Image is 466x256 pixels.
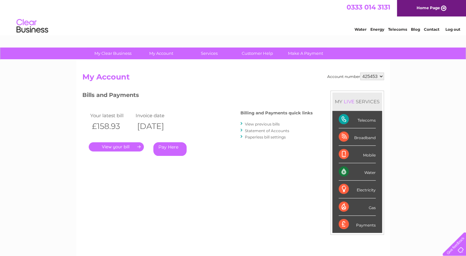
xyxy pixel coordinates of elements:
a: My Account [135,48,187,59]
a: Customer Help [231,48,284,59]
a: . [89,142,144,151]
div: Telecoms [339,111,376,128]
a: Telecoms [388,27,407,32]
a: Blog [411,27,420,32]
td: Your latest bill [89,111,134,120]
a: Water [354,27,367,32]
div: LIVE [342,99,356,105]
a: Services [183,48,235,59]
a: Contact [424,27,439,32]
div: MY SERVICES [332,93,382,111]
a: Paperless bill settings [245,135,286,139]
h4: Billing and Payments quick links [240,111,313,115]
div: Gas [339,198,376,216]
a: Make A Payment [279,48,332,59]
h3: Bills and Payments [82,91,313,102]
div: Account number [327,73,384,80]
div: Electricity [339,181,376,198]
div: Broadband [339,128,376,146]
div: Mobile [339,146,376,163]
div: Payments [339,216,376,233]
a: Energy [370,27,384,32]
div: Clear Business is a trading name of Verastar Limited (registered in [GEOGRAPHIC_DATA] No. 3667643... [84,3,383,31]
a: View previous bills [245,122,280,126]
td: Invoice date [134,111,180,120]
img: logo.png [16,16,48,36]
a: Pay Here [153,142,187,156]
a: Statement of Accounts [245,128,289,133]
th: £158.93 [89,120,134,133]
a: Log out [445,27,460,32]
div: Water [339,163,376,181]
a: My Clear Business [87,48,139,59]
a: 0333 014 3131 [347,3,390,11]
th: [DATE] [134,120,180,133]
h2: My Account [82,73,384,85]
